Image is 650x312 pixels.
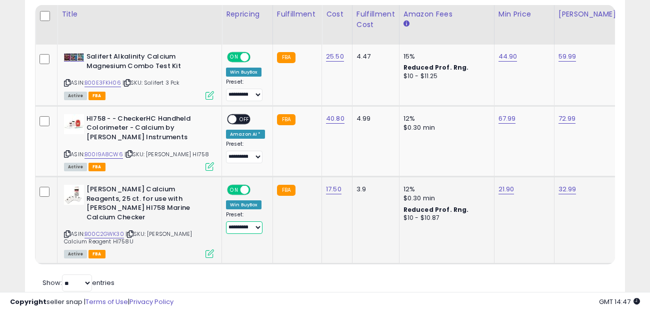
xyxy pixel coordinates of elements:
[85,297,128,306] a: Terms of Use
[403,72,486,81] div: $10 - $11.25
[356,114,391,123] div: 4.99
[498,114,516,124] a: 67.99
[403,52,486,61] div: 15%
[249,186,265,194] span: OFF
[356,185,391,194] div: 3.9
[558,114,576,124] a: 72.99
[599,297,640,306] span: 2025-08-14 14:47 GMT
[86,114,208,145] b: HI758 - - CheckerHC Handheld Colorimeter - Calcium by [PERSON_NAME] Instruments
[64,163,87,171] span: All listings currently available for purchase on Amazon
[64,250,87,258] span: All listings currently available for purchase on Amazon
[403,214,486,222] div: $10 - $10.87
[64,52,214,99] div: ASIN:
[277,114,295,125] small: FBA
[228,53,240,62] span: ON
[403,205,469,214] b: Reduced Prof. Rng.
[64,114,84,134] img: 21o+xpu2puL._SL40_.jpg
[277,185,295,196] small: FBA
[64,92,87,100] span: All listings currently available for purchase on Amazon
[129,297,173,306] a: Privacy Policy
[326,114,344,124] a: 40.80
[88,250,105,258] span: FBA
[84,79,121,87] a: B00E3FKH06
[226,79,265,101] div: Preset:
[10,297,173,307] div: seller snap | |
[403,114,486,123] div: 12%
[86,52,208,73] b: Salifert Alkalinity Calcium Magnesium Combo Test Kit
[326,9,348,20] div: Cost
[226,130,265,139] div: Amazon AI *
[403,20,409,29] small: Amazon Fees.
[10,297,46,306] strong: Copyright
[249,53,265,62] span: OFF
[61,9,217,20] div: Title
[356,52,391,61] div: 4.47
[124,150,209,158] span: | SKU: [PERSON_NAME] HI758
[64,114,214,170] div: ASIN:
[88,92,105,100] span: FBA
[326,52,344,62] a: 25.50
[42,278,114,287] span: Show: entries
[226,200,261,209] div: Win BuyBox
[403,9,490,20] div: Amazon Fees
[403,185,486,194] div: 12%
[403,123,486,132] div: $0.30 min
[558,52,576,62] a: 59.99
[277,52,295,63] small: FBA
[326,184,341,194] a: 17.50
[236,115,252,123] span: OFF
[64,230,192,245] span: | SKU: [PERSON_NAME] Calcium Reagent HI758U
[498,52,517,62] a: 44.90
[558,9,618,20] div: [PERSON_NAME]
[277,9,317,20] div: Fulfillment
[122,79,180,87] span: | SKU: Salifert 3 Pck
[498,184,514,194] a: 21.90
[64,53,84,61] img: 51+-cbVD9bL._SL40_.jpg
[86,185,208,224] b: [PERSON_NAME] Calcium Reagents, 25 ct. for use with [PERSON_NAME] HI758 Marine Calcium Checker
[226,68,261,77] div: Win BuyBox
[84,150,123,159] a: B00I9A8CW6
[558,184,576,194] a: 32.99
[403,194,486,203] div: $0.30 min
[403,63,469,72] b: Reduced Prof. Rng.
[64,185,84,205] img: 31sJA8CbYgL._SL40_.jpg
[228,186,240,194] span: ON
[498,9,550,20] div: Min Price
[226,9,268,20] div: Repricing
[64,185,214,257] div: ASIN:
[356,9,395,30] div: Fulfillment Cost
[88,163,105,171] span: FBA
[226,211,265,234] div: Preset:
[84,230,124,238] a: B00C2GWK30
[226,141,265,163] div: Preset:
